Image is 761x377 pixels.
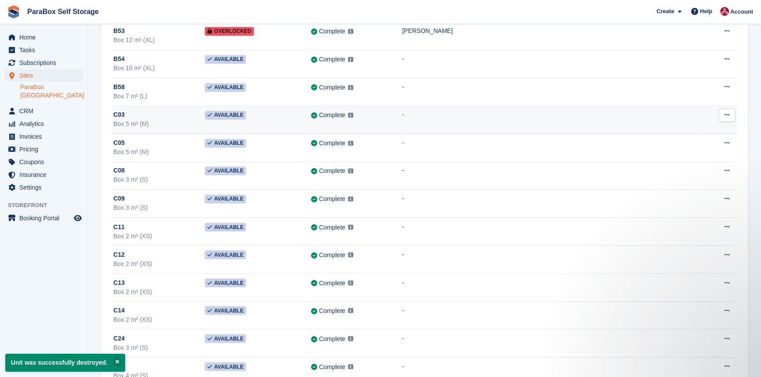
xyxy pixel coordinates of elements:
[205,223,246,231] span: Available
[319,139,345,148] div: Complete
[348,85,353,90] img: icon-info-grey-7440780725fd019a000dd9b08b2336e03edf1995a4989e88bcd33f0948082b44.svg
[4,156,83,168] a: menu
[205,334,246,343] span: Available
[113,287,205,296] div: Box 2 m² (XS)
[319,362,345,371] div: Complete
[348,29,353,34] img: icon-info-grey-7440780725fd019a000dd9b08b2336e03edf1995a4989e88bcd33f0948082b44.svg
[113,92,205,101] div: Box 7 m² (L)
[205,111,246,119] span: Available
[8,201,87,210] span: Storefront
[4,212,83,224] a: menu
[205,250,246,259] span: Available
[319,111,345,120] div: Complete
[19,212,72,224] span: Booking Portal
[402,273,697,302] td: -
[348,308,353,313] img: icon-info-grey-7440780725fd019a000dd9b08b2336e03edf1995a4989e88bcd33f0948082b44.svg
[4,118,83,130] a: menu
[205,194,246,203] span: Available
[319,55,345,64] div: Complete
[113,250,125,259] span: C12
[319,27,345,36] div: Complete
[4,69,83,82] a: menu
[113,26,125,36] span: B53
[4,57,83,69] a: menu
[113,259,205,268] div: Box 2 m² (XS)
[113,203,205,212] div: Box 3 m² (S)
[319,306,345,315] div: Complete
[700,7,712,16] span: Help
[113,64,205,73] div: Box 10 m² (XL)
[205,306,246,315] span: Available
[730,7,753,16] span: Account
[205,83,246,92] span: Available
[402,245,697,273] td: -
[113,36,205,45] div: Box 12 m² (XL)
[19,105,72,117] span: CRM
[19,130,72,143] span: Invoices
[19,156,72,168] span: Coupons
[19,143,72,155] span: Pricing
[7,5,20,18] img: stora-icon-8386f47178a22dfd0bd8f6a31ec36ba5ce8667c1dd55bd0f319d3a0aa187defe.svg
[5,354,125,372] p: Unit was successfully destroyed.
[319,334,345,343] div: Complete
[4,44,83,56] a: menu
[348,280,353,285] img: icon-info-grey-7440780725fd019a000dd9b08b2336e03edf1995a4989e88bcd33f0948082b44.svg
[402,26,697,36] div: [PERSON_NAME]
[720,7,729,16] img: Yan Grandjean
[20,83,83,100] a: ParaBox [GEOGRAPHIC_DATA]
[113,222,125,231] span: C11
[402,106,697,134] td: -
[348,336,353,341] img: icon-info-grey-7440780725fd019a000dd9b08b2336e03edf1995a4989e88bcd33f0948082b44.svg
[348,364,353,369] img: icon-info-grey-7440780725fd019a000dd9b08b2336e03edf1995a4989e88bcd33f0948082b44.svg
[656,7,674,16] span: Create
[113,166,125,175] span: C08
[19,44,72,56] span: Tasks
[402,190,697,218] td: -
[319,194,345,204] div: Complete
[4,181,83,194] a: menu
[402,217,697,245] td: -
[113,315,205,324] div: Box 2 m² (XS)
[4,143,83,155] a: menu
[402,50,697,78] td: -
[4,130,83,143] a: menu
[4,169,83,181] a: menu
[113,278,125,287] span: C13
[113,138,125,147] span: C05
[113,119,205,129] div: Box 5 m² (M)
[205,166,246,175] span: Available
[19,69,72,82] span: Sites
[113,343,205,352] div: Box 3 m² (S)
[402,162,697,190] td: -
[319,278,345,287] div: Complete
[348,112,353,118] img: icon-info-grey-7440780725fd019a000dd9b08b2336e03edf1995a4989e88bcd33f0948082b44.svg
[19,31,72,43] span: Home
[319,250,345,259] div: Complete
[113,305,125,315] span: C14
[72,213,83,223] a: Preview store
[348,140,353,146] img: icon-info-grey-7440780725fd019a000dd9b08b2336e03edf1995a4989e88bcd33f0948082b44.svg
[113,334,125,343] span: C24
[205,27,254,36] span: Overlocked
[205,55,246,64] span: Available
[402,329,697,357] td: -
[205,362,246,371] span: Available
[319,223,345,232] div: Complete
[4,31,83,43] a: menu
[113,54,125,64] span: B54
[113,194,125,203] span: C09
[348,196,353,201] img: icon-info-grey-7440780725fd019a000dd9b08b2336e03edf1995a4989e88bcd33f0948082b44.svg
[113,110,125,119] span: C03
[319,166,345,176] div: Complete
[113,231,205,241] div: Box 2 m² (XS)
[113,83,125,92] span: B58
[402,134,697,162] td: -
[348,224,353,230] img: icon-info-grey-7440780725fd019a000dd9b08b2336e03edf1995a4989e88bcd33f0948082b44.svg
[113,175,205,184] div: Box 3 m² (S)
[348,57,353,62] img: icon-info-grey-7440780725fd019a000dd9b08b2336e03edf1995a4989e88bcd33f0948082b44.svg
[205,278,246,287] span: Available
[19,118,72,130] span: Analytics
[24,4,102,19] a: ParaBox Self Storage
[402,78,697,106] td: -
[19,181,72,194] span: Settings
